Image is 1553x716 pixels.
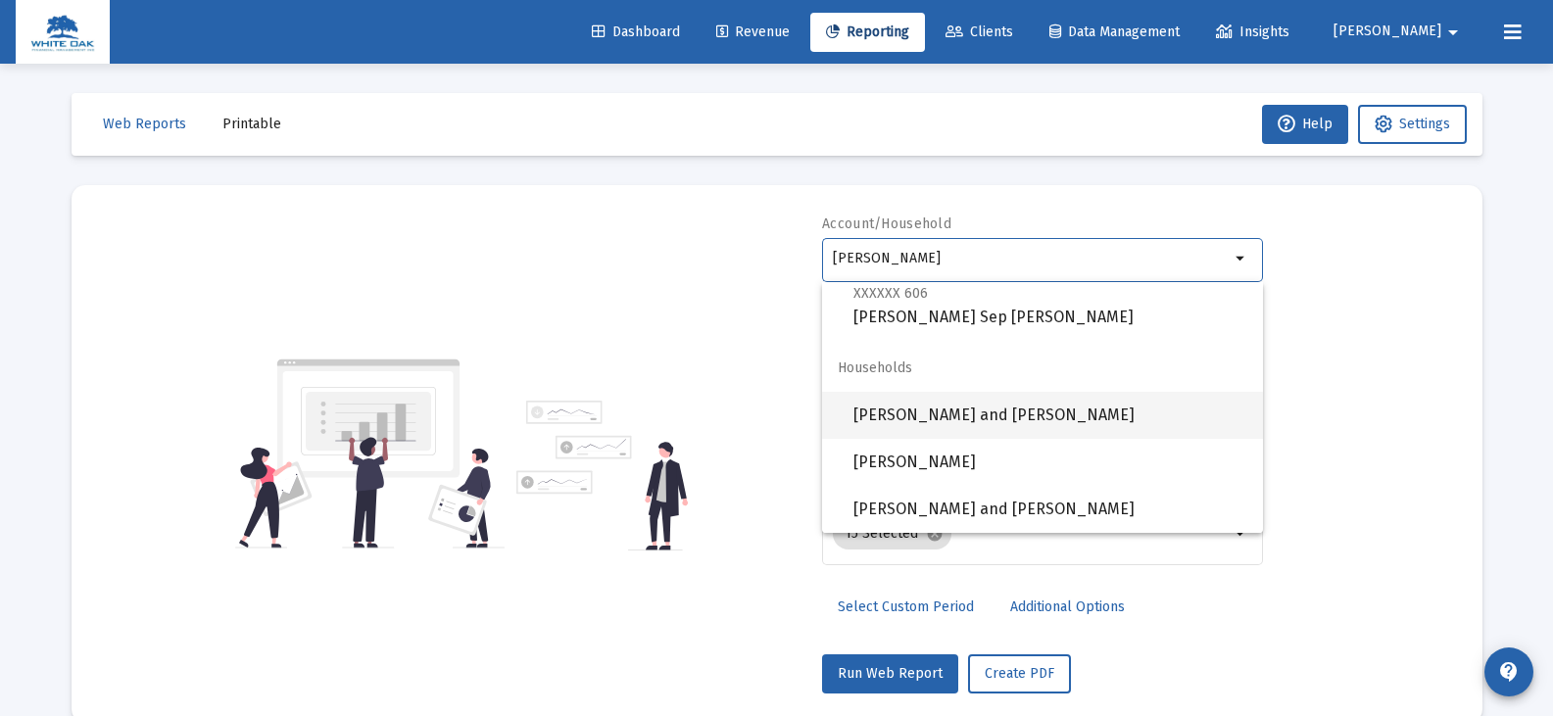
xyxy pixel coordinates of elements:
[838,665,943,682] span: Run Web Report
[930,13,1029,52] a: Clients
[1334,24,1441,40] span: [PERSON_NAME]
[853,281,1247,329] span: [PERSON_NAME] Sep [PERSON_NAME]
[833,518,951,549] mat-chip: 15 Selected
[968,654,1071,693] button: Create PDF
[30,13,95,52] img: Dashboard
[1230,522,1253,546] mat-icon: arrow_drop_down
[1200,13,1305,52] a: Insights
[833,514,1230,553] mat-chip-list: Selection
[516,401,688,550] img: reporting-alt
[235,357,505,550] img: reporting
[1441,13,1465,52] mat-icon: arrow_drop_down
[87,105,202,144] button: Web Reports
[1262,105,1348,144] button: Help
[207,105,297,144] button: Printable
[1358,105,1467,144] button: Settings
[1310,12,1488,51] button: [PERSON_NAME]
[1049,24,1180,40] span: Data Management
[716,24,790,40] span: Revenue
[822,654,958,693] button: Run Web Report
[826,24,909,40] span: Reporting
[592,24,680,40] span: Dashboard
[1399,116,1450,132] span: Settings
[1278,116,1333,132] span: Help
[985,665,1054,682] span: Create PDF
[1010,598,1125,615] span: Additional Options
[1034,13,1195,52] a: Data Management
[853,486,1247,533] span: [PERSON_NAME] and [PERSON_NAME]
[822,215,951,232] label: Account/Household
[822,345,1263,392] span: Households
[853,285,928,302] span: XXXXXX 606
[222,116,281,132] span: Printable
[1216,24,1289,40] span: Insights
[1230,247,1253,270] mat-icon: arrow_drop_down
[701,13,805,52] a: Revenue
[833,251,1230,266] input: Search or select an account or household
[576,13,696,52] a: Dashboard
[853,392,1247,439] span: [PERSON_NAME] and [PERSON_NAME]
[838,598,974,615] span: Select Custom Period
[1497,660,1521,684] mat-icon: contact_support
[946,24,1013,40] span: Clients
[103,116,186,132] span: Web Reports
[853,439,1247,486] span: [PERSON_NAME]
[926,525,944,543] mat-icon: cancel
[810,13,925,52] a: Reporting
